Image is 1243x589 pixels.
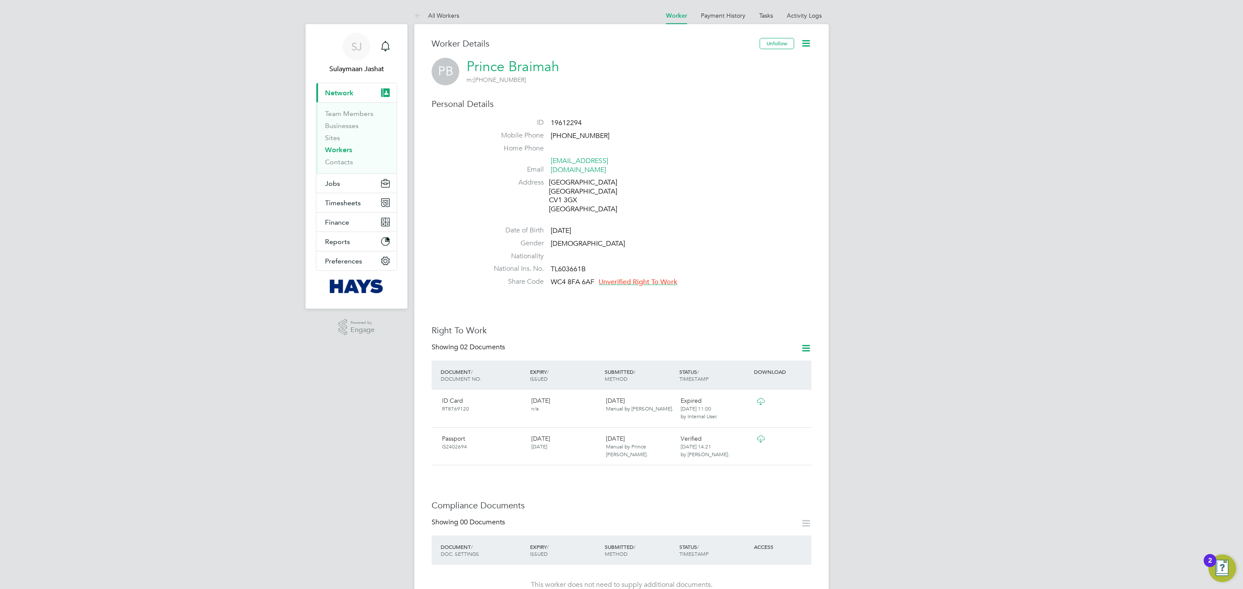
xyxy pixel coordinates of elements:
[599,278,677,286] span: Unverified Right To Work
[681,443,711,450] span: [DATE] 14:21
[432,500,811,511] h3: Compliance Documents
[316,213,397,232] button: Finance
[528,539,603,561] div: EXPIRY
[606,443,648,457] span: Manual by Prince [PERSON_NAME].
[483,131,544,140] label: Mobile Phone
[350,319,375,326] span: Powered by
[442,443,467,450] span: G2402694
[528,431,603,454] div: [DATE]
[439,431,528,454] div: Passport
[547,368,549,375] span: /
[681,435,702,442] span: Verified
[483,165,544,174] label: Email
[316,102,397,173] div: Network
[760,38,794,49] button: Unfollow
[439,364,528,386] div: DOCUMENT
[634,368,635,375] span: /
[316,33,397,74] a: SJSulaymaan Jashat
[603,539,677,561] div: SUBMITTED
[316,232,397,251] button: Reports
[605,375,628,382] span: METHOD
[338,319,375,335] a: Powered byEngage
[325,122,359,130] a: Businesses
[551,157,608,174] a: [EMAIL_ADDRESS][DOMAIN_NAME]
[483,178,544,187] label: Address
[677,539,752,561] div: STATUS
[551,278,594,286] span: WC4 8FA 6AF
[606,405,673,412] span: Manual by [PERSON_NAME].
[697,543,699,550] span: /
[432,98,811,110] h3: Personal Details
[432,58,459,85] span: PB
[551,226,571,235] span: [DATE]
[603,364,677,386] div: SUBMITTED
[330,279,384,293] img: hays-logo-retina.png
[528,364,603,386] div: EXPIRY
[681,451,729,457] span: by [PERSON_NAME].
[441,550,479,557] span: DOC. SETTINGS
[547,543,549,550] span: /
[551,132,609,140] span: [PHONE_NUMBER]
[530,550,548,557] span: ISSUED
[681,397,702,404] span: Expired
[316,251,397,270] button: Preferences
[483,239,544,248] label: Gender
[549,178,631,214] div: [GEOGRAPHIC_DATA] [GEOGRAPHIC_DATA] CV1 3GX [GEOGRAPHIC_DATA]
[350,326,375,334] span: Engage
[531,405,539,412] span: n/a
[316,279,397,293] a: Go to home page
[460,518,505,526] span: 00 Documents
[325,199,361,207] span: Timesheets
[634,543,635,550] span: /
[316,193,397,212] button: Timesheets
[460,343,505,351] span: 02 Documents
[701,12,745,19] a: Payment History
[752,539,811,555] div: ACCESS
[316,64,397,74] span: Sulaymaan Jashat
[677,364,752,386] div: STATUS
[467,58,559,75] a: Prince Braimah
[666,12,687,19] a: Worker
[441,375,481,382] span: DOCUMENT NO.
[325,257,362,265] span: Preferences
[603,393,677,416] div: [DATE]
[439,393,528,416] div: ID Card
[471,368,473,375] span: /
[759,12,773,19] a: Tasks
[439,539,528,561] div: DOCUMENT
[530,375,548,382] span: ISSUED
[483,277,544,286] label: Share Code
[316,83,397,102] button: Network
[351,41,362,52] span: SJ
[325,110,373,118] a: Team Members
[414,12,459,19] a: All Workers
[551,119,582,127] span: 19612294
[325,89,353,97] span: Network
[528,393,603,416] div: [DATE]
[432,343,507,352] div: Showing
[306,24,407,309] nav: Main navigation
[432,38,760,49] h3: Worker Details
[787,12,822,19] a: Activity Logs
[681,405,711,412] span: [DATE] 11:00
[432,518,507,527] div: Showing
[679,375,709,382] span: TIMESTAMP
[316,174,397,193] button: Jobs
[1208,555,1236,582] button: Open Resource Center, 2 new notifications
[471,543,473,550] span: /
[531,443,547,450] span: [DATE]
[697,368,699,375] span: /
[467,76,473,84] span: m:
[681,413,717,420] span: by Internal User.
[679,550,709,557] span: TIMESTAMP
[432,325,811,336] h3: Right To Work
[483,144,544,153] label: Home Phone
[325,179,340,188] span: Jobs
[325,134,340,142] a: Sites
[325,146,352,154] a: Workers
[483,264,544,273] label: National Ins. No.
[325,238,350,246] span: Reports
[442,405,469,412] span: RT8769120
[551,239,625,248] span: [DEMOGRAPHIC_DATA]
[752,364,811,379] div: DOWNLOAD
